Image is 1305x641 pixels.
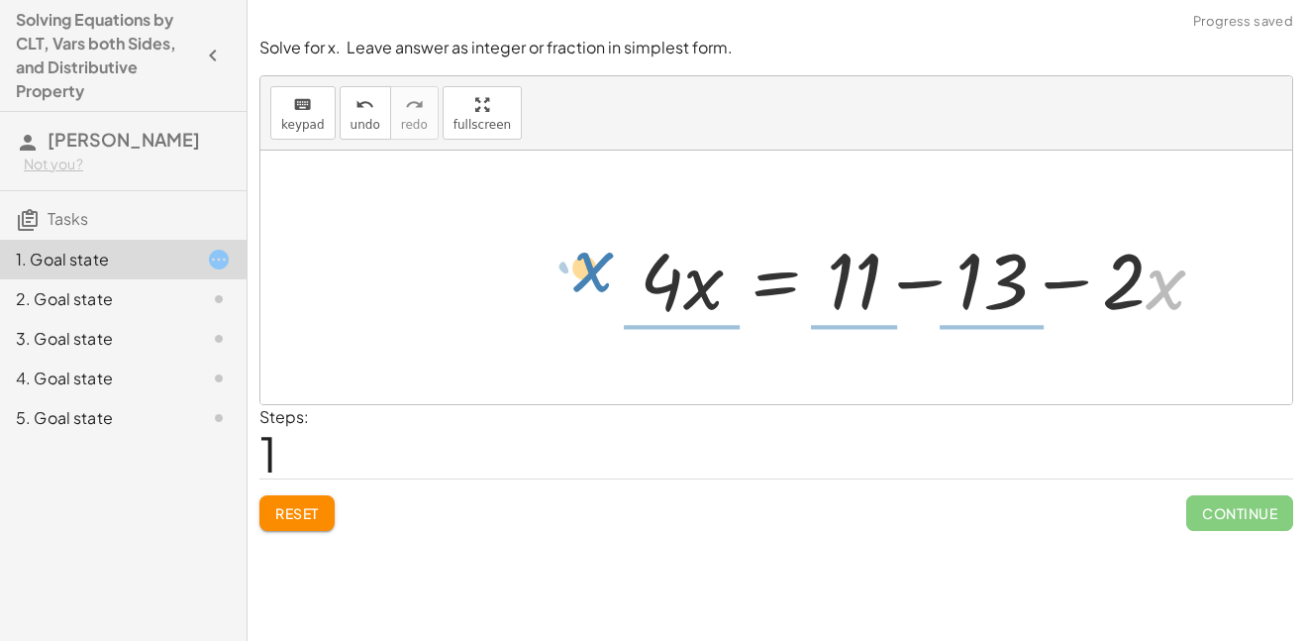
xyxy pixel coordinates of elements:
div: 5. Goal state [16,406,175,430]
button: Reset [259,495,335,531]
div: 2. Goal state [16,287,175,311]
i: redo [405,93,424,117]
label: Steps: [259,406,309,427]
div: 4. Goal state [16,367,175,390]
div: 3. Goal state [16,327,175,351]
i: Task not started. [207,287,231,311]
h4: Solving Equations by CLT, Vars both Sides, and Distributive Property [16,8,195,103]
i: undo [355,93,374,117]
i: Task not started. [207,367,231,390]
i: Task started. [207,248,231,271]
span: 1 [259,423,277,483]
button: undoundo [340,86,391,140]
span: Progress saved [1193,12,1293,32]
span: keypad [281,118,325,132]
div: Not you? [24,155,231,174]
span: fullscreen [453,118,511,132]
i: keyboard [293,93,312,117]
button: redoredo [390,86,439,140]
span: [PERSON_NAME] [48,128,200,151]
i: Task not started. [207,406,231,430]
span: undo [351,118,380,132]
button: keyboardkeypad [270,86,336,140]
p: Solve for x. Leave answer as integer or fraction in simplest form. [259,37,1293,59]
span: Reset [275,504,319,522]
i: Task not started. [207,327,231,351]
div: 1. Goal state [16,248,175,271]
button: fullscreen [443,86,522,140]
span: Tasks [48,208,88,229]
span: redo [401,118,428,132]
